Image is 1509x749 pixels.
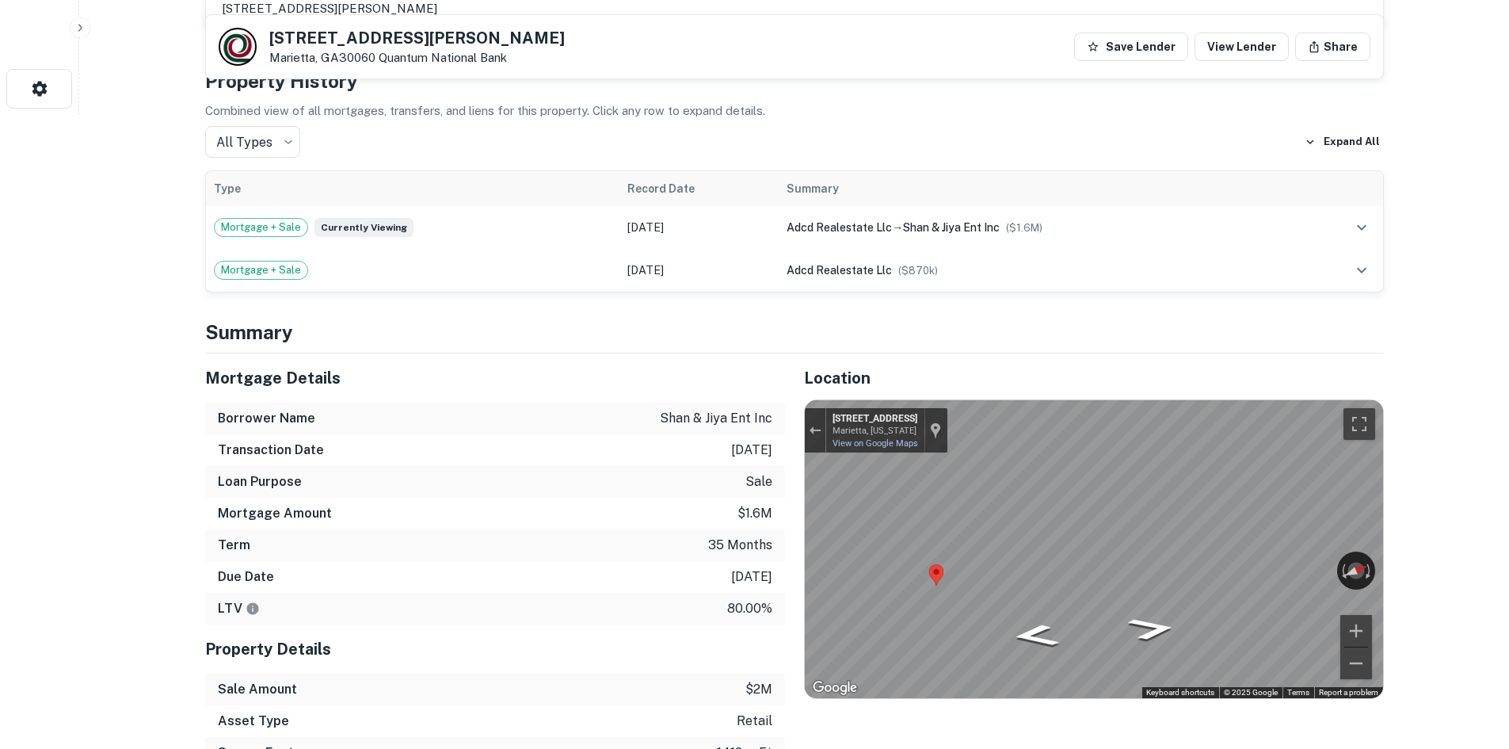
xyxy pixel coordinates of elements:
h6: Asset Type [218,712,289,731]
a: View Lender [1195,32,1289,61]
h4: Property History [205,67,1384,95]
span: ($ 870k ) [898,265,938,277]
a: Quantum National Bank [379,51,507,64]
p: 35 months [708,536,772,555]
button: Rotate counterclockwise [1337,552,1348,590]
p: retail [737,712,772,731]
path: Go South, White Ave S [992,619,1078,652]
span: ($ 1.6M ) [1006,222,1042,234]
p: [DATE] [731,441,772,460]
p: [DATE] [731,567,772,587]
p: $1.6m [737,504,772,523]
div: → [787,219,1293,236]
button: expand row [1348,257,1375,284]
th: Type [206,171,619,206]
button: Share [1295,32,1370,61]
button: Zoom out [1340,648,1372,679]
h4: Summary [205,318,1384,346]
a: Terms (opens in new tab) [1287,688,1309,697]
button: Rotate clockwise [1364,552,1375,590]
h5: Property Details [205,637,785,661]
div: All Types [205,126,300,158]
button: Reset the view [1336,556,1377,586]
button: Exit the Street View [805,420,825,441]
h6: Loan Purpose [218,472,302,491]
button: Keyboard shortcuts [1146,687,1214,698]
a: Report a problem [1319,688,1378,697]
h6: Sale Amount [218,680,297,699]
h5: Mortgage Details [205,366,785,390]
span: © 2025 Google [1224,688,1278,697]
svg: LTVs displayed on the website are for informational purposes only and may be reported incorrectly... [246,602,260,616]
span: adcd realestate llc [787,221,892,234]
h6: Due Date [218,567,274,587]
h6: Borrower Name [218,409,315,428]
button: Save Lender [1074,32,1188,61]
button: Zoom in [1340,615,1372,647]
a: Open this area in Google Maps (opens a new window) [809,678,861,698]
img: Google [809,678,861,698]
span: Mortgage + Sale [215,220,307,235]
button: expand row [1348,214,1375,241]
span: Mortgage + Sale [215,262,307,278]
h5: [STREET_ADDRESS][PERSON_NAME] [269,30,565,46]
div: Map [805,400,1383,698]
h5: Location [804,366,1384,390]
button: Expand All [1301,130,1384,154]
span: Currently viewing [314,218,413,237]
h6: Mortgage Amount [218,504,332,523]
p: shan & jiya ent inc [660,409,772,428]
h6: LTV [218,599,260,618]
div: Marietta, [US_STATE] [833,426,917,436]
path: Go North, White Ave S [1107,612,1197,646]
a: Show location on map [930,422,941,439]
th: Summary [779,171,1301,206]
p: 80.00% [727,599,772,618]
span: adcd realestate llc [787,264,892,277]
th: Record Date [619,171,779,206]
td: [DATE] [619,249,779,292]
p: Combined view of all mortgages, transfers, and liens for this property. Click any row to expand d... [205,101,1384,120]
p: sale [745,472,772,491]
p: Marietta, GA30060 [269,51,565,65]
button: Toggle fullscreen view [1343,408,1375,440]
div: Street View [805,400,1383,698]
span: shan & jiya ent inc [903,221,1000,234]
div: [STREET_ADDRESS] [833,413,917,426]
h6: Term [218,536,250,555]
p: $2m [745,680,772,699]
a: View on Google Maps [833,438,918,449]
h6: Transaction Date [218,441,324,460]
td: [DATE] [619,206,779,249]
iframe: Chat Widget [1430,622,1509,698]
